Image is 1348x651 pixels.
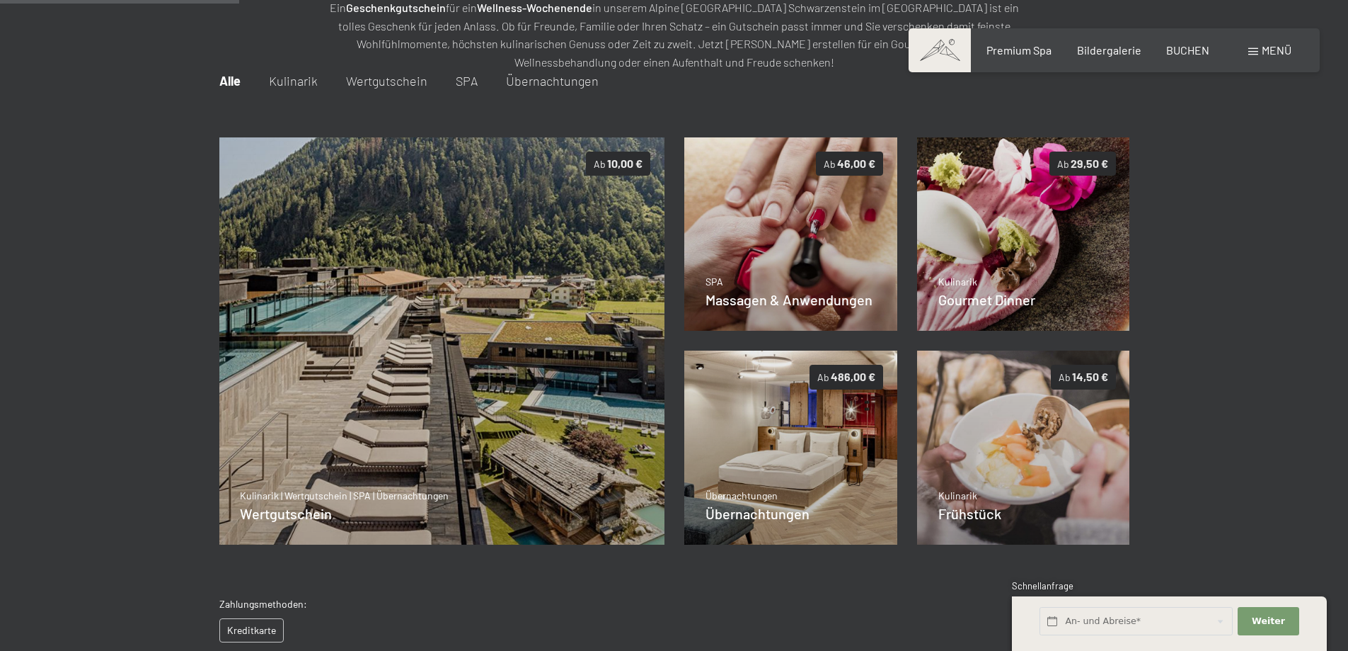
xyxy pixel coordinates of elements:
[1262,43,1291,57] span: Menü
[1166,43,1209,57] a: BUCHEN
[346,1,446,14] strong: Geschenkgutschein
[1252,615,1285,628] span: Weiter
[1238,607,1298,636] button: Weiter
[1012,580,1073,591] span: Schnellanfrage
[1077,43,1141,57] a: Bildergalerie
[477,1,592,14] strong: Wellness-Wochenende
[986,43,1052,57] a: Premium Spa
